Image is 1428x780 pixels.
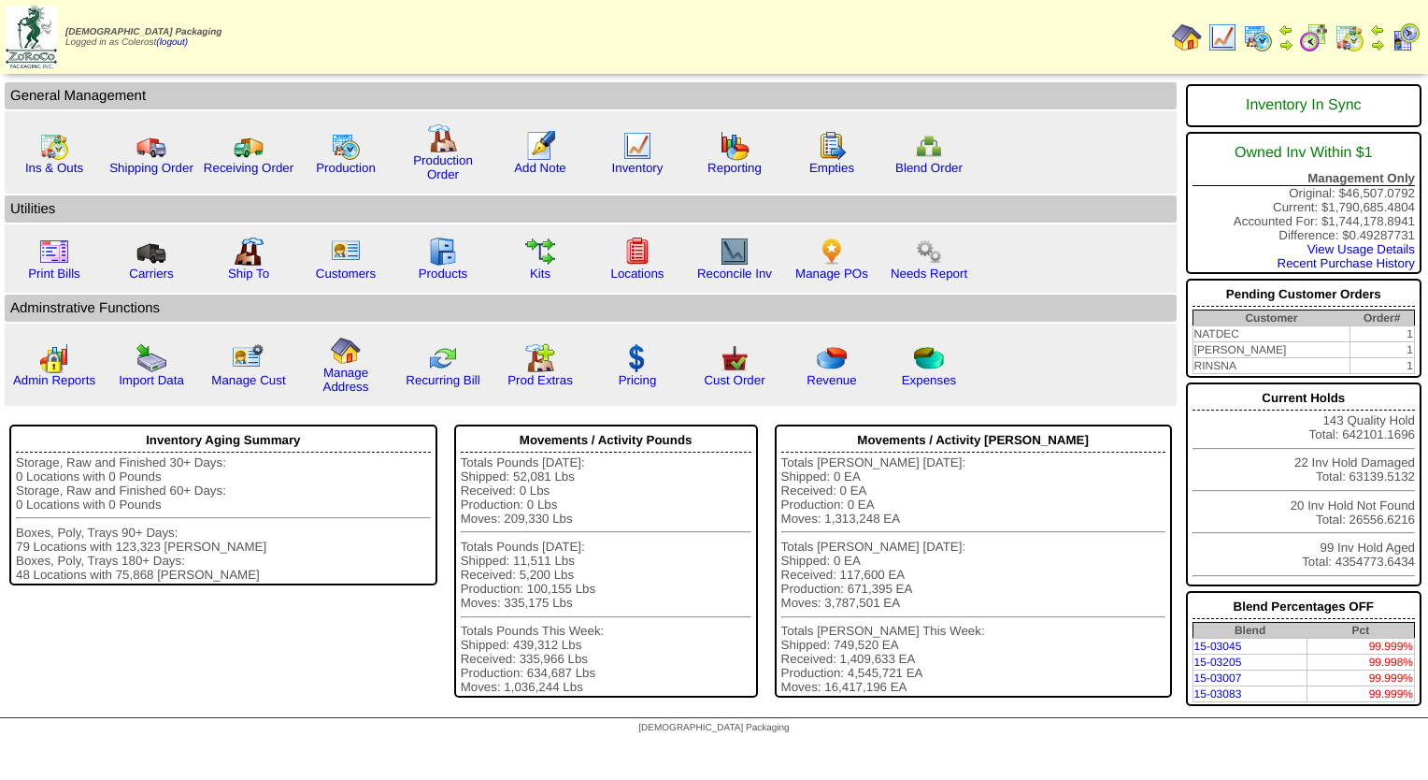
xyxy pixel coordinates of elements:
a: Recurring Bill [406,373,479,387]
span: [DEMOGRAPHIC_DATA] Packaging [638,723,789,733]
div: Owned Inv Within $1 [1192,136,1415,171]
img: po.png [817,237,847,267]
img: cabinet.gif [428,237,458,267]
img: arrowright.gif [1278,37,1293,52]
img: reconcile.gif [428,343,458,373]
td: 99.999% [1307,686,1415,702]
img: dollar.gif [622,343,652,373]
a: Customers [316,267,376,281]
td: Utilities [5,195,1177,223]
a: Ins & Outs [25,161,83,175]
a: Cust Order [704,373,764,387]
img: pie_chart.png [817,343,847,373]
a: Products [419,267,468,281]
img: arrowleft.gif [1370,22,1385,37]
span: Logged in as Colerost [65,27,221,48]
a: Revenue [807,373,856,387]
img: calendarinout.gif [1335,22,1364,52]
img: managecust.png [232,343,266,373]
a: Print Bills [28,267,80,281]
img: calendarcustomer.gif [1391,22,1421,52]
a: Locations [610,267,664,281]
img: home.gif [331,336,361,366]
th: Order# [1349,311,1414,326]
div: Original: $46,507.0792 Current: $1,790,685.4804 Accounted For: $1,744,178.8941 Difference: $0.492... [1186,132,1421,274]
div: 143 Quality Hold Total: 642101.1696 22 Inv Hold Damaged Total: 63139.5132 20 Inv Hold Not Found T... [1186,383,1421,586]
div: Movements / Activity [PERSON_NAME] [781,428,1165,453]
img: arrowleft.gif [1278,22,1293,37]
td: 1 [1349,326,1414,342]
div: Blend Percentages OFF [1192,595,1415,619]
div: Inventory In Sync [1192,88,1415,123]
img: line_graph.gif [622,131,652,161]
img: cust_order.png [720,343,750,373]
img: pie_chart2.png [914,343,944,373]
td: 99.999% [1307,639,1415,655]
img: line_graph.gif [1207,22,1237,52]
img: factory2.gif [234,237,264,267]
div: Current Holds [1192,386,1415,411]
img: graph.gif [720,131,750,161]
img: home.gif [1172,22,1202,52]
a: Pricing [619,373,657,387]
img: calendarblend.gif [1299,22,1329,52]
div: Management Only [1192,171,1415,186]
img: workflow.png [914,237,944,267]
td: 99.999% [1307,671,1415,686]
img: orders.gif [525,131,555,161]
a: 15-03007 [1194,672,1242,685]
a: 15-03205 [1194,656,1242,669]
a: Reporting [707,161,762,175]
img: invoice2.gif [39,237,69,267]
img: truck3.gif [136,237,166,267]
a: Needs Report [891,267,967,281]
th: Customer [1192,311,1349,326]
a: Manage Cust [211,373,285,387]
span: [DEMOGRAPHIC_DATA] Packaging [65,27,221,37]
img: graph2.png [39,343,69,373]
a: 15-03083 [1194,687,1242,701]
a: Manage Address [323,366,369,394]
td: [PERSON_NAME] [1192,342,1349,358]
td: General Management [5,82,1177,109]
a: Manage POs [795,267,868,281]
a: Inventory [612,161,664,175]
a: Receiving Order [204,161,293,175]
div: Pending Customer Orders [1192,282,1415,307]
th: Blend [1192,623,1307,639]
img: prodextras.gif [525,343,555,373]
a: Add Note [514,161,566,175]
a: Recent Purchase History [1278,256,1415,270]
a: Empties [809,161,854,175]
img: customers.gif [331,237,361,267]
a: Import Data [119,373,184,387]
a: Ship To [228,267,269,281]
a: Prod Extras [507,373,573,387]
img: import.gif [136,343,166,373]
img: factory.gif [428,123,458,153]
a: Admin Reports [13,373,95,387]
img: truck2.gif [234,131,264,161]
a: View Usage Details [1307,242,1415,256]
a: Shipping Order [109,161,193,175]
div: Movements / Activity Pounds [461,428,751,453]
div: Totals [PERSON_NAME] [DATE]: Shipped: 0 EA Received: 0 EA Production: 0 EA Moves: 1,313,248 EA To... [781,455,1165,695]
td: 1 [1349,342,1414,358]
td: 1 [1349,358,1414,374]
img: calendarinout.gif [39,131,69,161]
a: Expenses [902,373,957,387]
img: network.png [914,131,944,161]
img: calendarprod.gif [331,131,361,161]
a: Blend Order [895,161,963,175]
td: Adminstrative Functions [5,295,1177,322]
div: Inventory Aging Summary [16,428,431,453]
a: Carriers [129,267,173,281]
img: truck.gif [136,131,166,161]
td: 99.998% [1307,655,1415,671]
a: (logout) [156,37,188,48]
a: Kits [530,267,550,281]
img: line_graph2.gif [720,237,750,267]
a: Production [316,161,376,175]
img: arrowright.gif [1370,37,1385,52]
img: locations.gif [622,237,652,267]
